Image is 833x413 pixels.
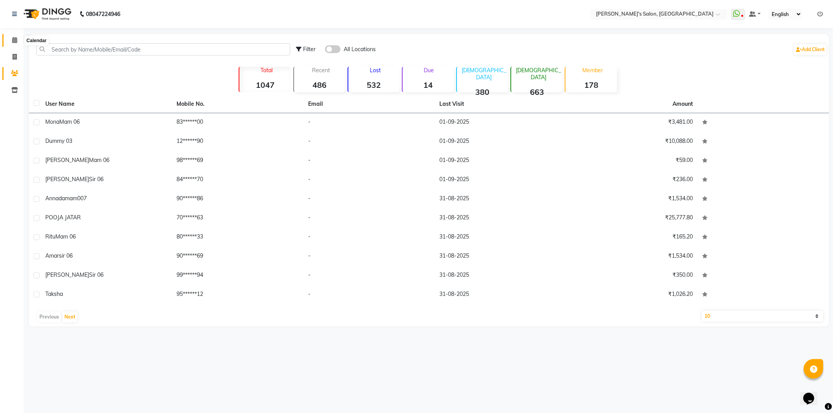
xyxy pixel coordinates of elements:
[89,157,109,164] span: mam 06
[435,132,567,151] td: 01-09-2025
[457,87,508,97] strong: 380
[435,228,567,247] td: 31-08-2025
[794,44,827,55] a: Add Client
[294,80,345,90] strong: 486
[303,228,435,247] td: -
[45,252,59,259] span: Amar
[55,233,76,240] span: Mam 06
[89,271,103,278] span: sir 06
[303,285,435,304] td: -
[45,233,55,240] span: Ritu
[460,67,508,81] p: [DEMOGRAPHIC_DATA]
[303,266,435,285] td: -
[800,382,825,405] iframe: chat widget
[435,95,567,113] th: Last Visit
[303,209,435,228] td: -
[45,157,89,164] span: [PERSON_NAME]
[243,67,291,74] p: Total
[45,195,65,202] span: annada
[435,209,567,228] td: 31-08-2025
[303,95,435,113] th: Email
[36,43,290,55] input: Search by Name/Mobile/Email/Code
[566,209,698,228] td: ₹25,777.80
[435,266,567,285] td: 31-08-2025
[45,176,89,183] span: [PERSON_NAME]
[435,171,567,190] td: 01-09-2025
[435,247,567,266] td: 31-08-2025
[566,285,698,304] td: ₹1,026.20
[303,151,435,171] td: -
[20,3,73,25] img: logo
[303,171,435,190] td: -
[303,247,435,266] td: -
[435,285,567,304] td: 31-08-2025
[86,3,120,25] b: 08047224946
[511,87,562,97] strong: 663
[303,46,316,53] span: Filter
[45,137,72,144] span: dummy 03
[566,247,698,266] td: ₹1,534.00
[25,36,48,45] div: Calendar
[566,171,698,190] td: ₹236.00
[45,214,81,221] span: POOJA JATAR
[566,151,698,171] td: ₹59.00
[514,67,562,81] p: [DEMOGRAPHIC_DATA]
[566,113,698,132] td: ₹3,481.00
[351,67,400,74] p: Lost
[435,190,567,209] td: 31-08-2025
[41,95,172,113] th: User Name
[566,266,698,285] td: ₹350.00
[303,113,435,132] td: -
[403,80,454,90] strong: 14
[569,67,617,74] p: Member
[344,45,376,53] span: All Locations
[435,113,567,132] td: 01-09-2025
[348,80,400,90] strong: 532
[668,95,698,113] th: Amount
[45,118,59,125] span: Mona
[59,252,73,259] span: sir 06
[566,190,698,209] td: ₹1,534.00
[404,67,454,74] p: Due
[45,290,63,297] span: Taksha
[62,312,77,322] button: Next
[297,67,345,74] p: Recent
[65,195,87,202] span: mam007
[566,228,698,247] td: ₹165.20
[89,176,103,183] span: sir 06
[45,271,89,278] span: [PERSON_NAME]
[565,80,617,90] strong: 178
[303,132,435,151] td: -
[172,95,304,113] th: Mobile No.
[239,80,291,90] strong: 1047
[59,118,80,125] span: Mam 06
[435,151,567,171] td: 01-09-2025
[566,132,698,151] td: ₹10,088.00
[303,190,435,209] td: -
